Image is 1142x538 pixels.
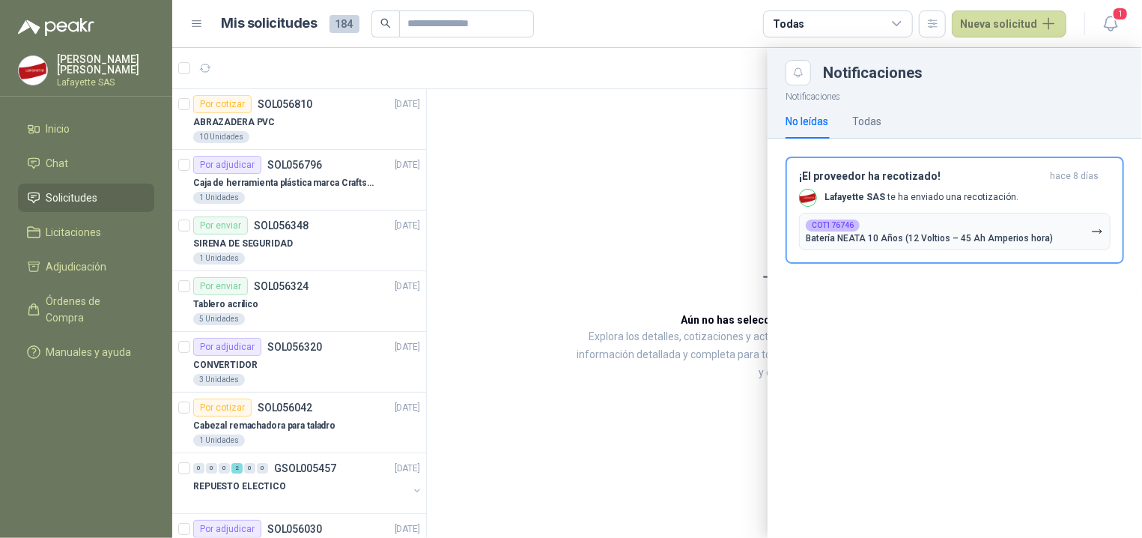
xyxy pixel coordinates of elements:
[824,191,1018,204] p: te ha enviado una recotización.
[824,192,885,202] b: Lafayette SAS
[18,18,94,36] img: Logo peakr
[799,170,1044,183] h3: ¡El proveedor ha recotizado!
[799,213,1111,250] button: COT176746Batería NEATA 10 Años (12 Voltios – 45 Ah Amperios hora)
[952,10,1066,37] button: Nueva solicitud
[823,65,1124,80] div: Notificaciones
[46,121,70,137] span: Inicio
[18,287,154,332] a: Órdenes de Compra
[18,338,154,366] a: Manuales y ayuda
[57,54,154,75] p: [PERSON_NAME] [PERSON_NAME]
[800,190,816,206] img: Company Logo
[46,293,140,326] span: Órdenes de Compra
[786,157,1124,264] button: ¡El proveedor ha recotizado!hace 8 días Company LogoLafayette SAS te ha enviado una recotización....
[380,18,391,28] span: search
[46,190,98,206] span: Solicitudes
[222,13,318,34] h1: Mis solicitudes
[46,344,132,360] span: Manuales y ayuda
[57,78,154,87] p: Lafayette SAS
[46,259,107,275] span: Adjudicación
[18,184,154,212] a: Solicitudes
[1050,170,1099,183] span: hace 8 días
[18,253,154,281] a: Adjudicación
[1112,7,1129,21] span: 1
[852,113,881,130] div: Todas
[18,149,154,178] a: Chat
[773,16,804,32] div: Todas
[786,60,811,85] button: Close
[768,85,1142,104] p: Notificaciones
[812,222,854,229] b: COT176746
[46,224,102,241] span: Licitaciones
[46,155,69,172] span: Chat
[806,233,1053,244] p: Batería NEATA 10 Años (12 Voltios – 45 Ah Amperios hora)
[786,113,828,130] div: No leídas
[18,115,154,143] a: Inicio
[18,218,154,247] a: Licitaciones
[19,56,47,85] img: Company Logo
[329,15,359,33] span: 184
[1097,10,1124,37] button: 1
